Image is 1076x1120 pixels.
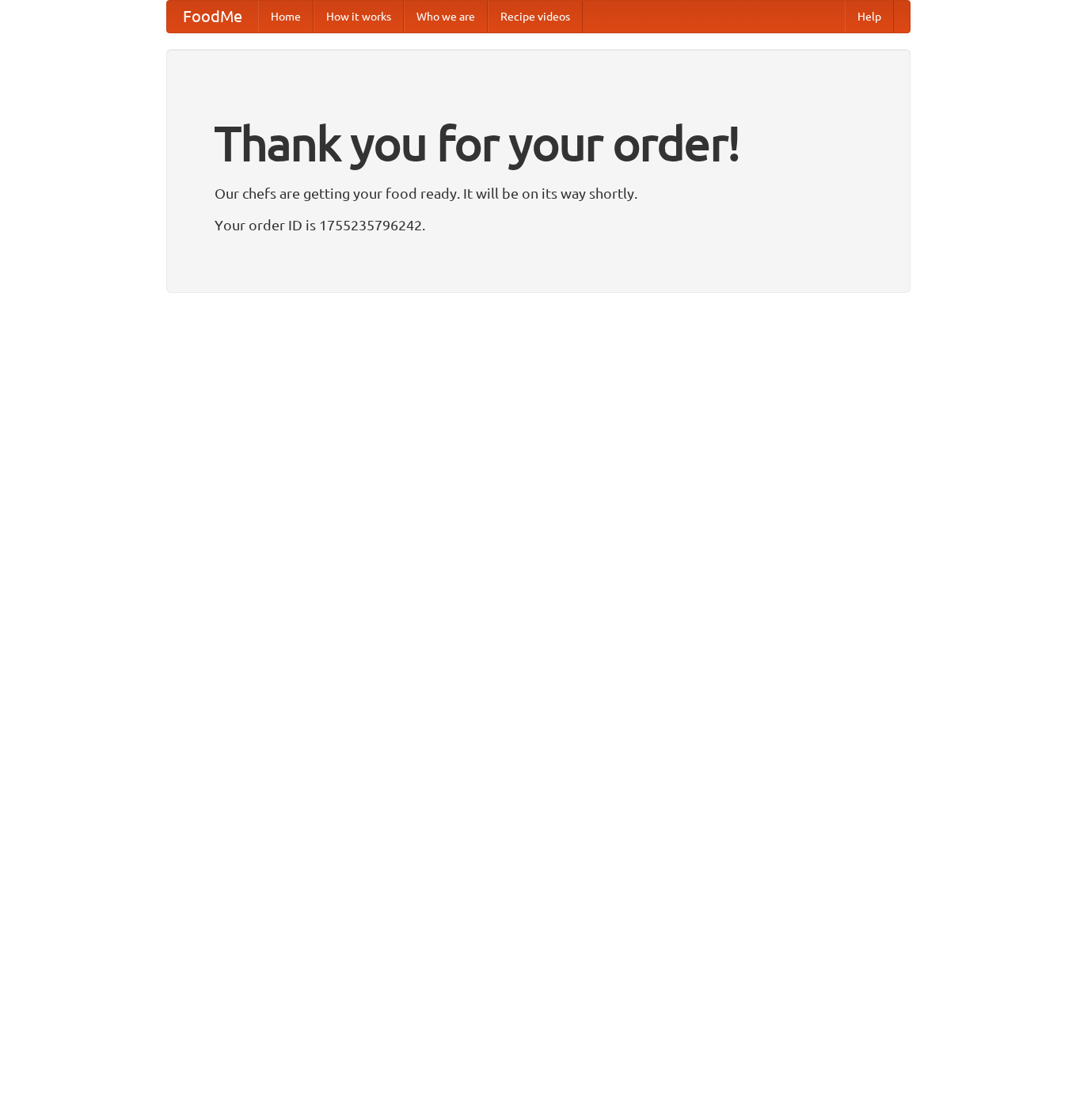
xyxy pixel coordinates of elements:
h1: Thank you for your order! [215,105,862,181]
p: Our chefs are getting your food ready. It will be on its way shortly. [215,181,862,205]
a: Home [258,1,314,32]
p: Your order ID is 1755235796242. [215,213,862,237]
a: How it works [314,1,404,32]
a: Who we are [404,1,488,32]
a: Recipe videos [488,1,583,32]
a: FoodMe [167,1,258,32]
a: Help [845,1,894,32]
